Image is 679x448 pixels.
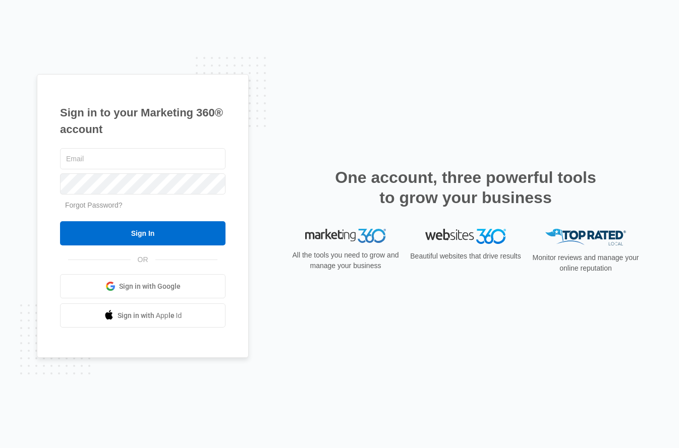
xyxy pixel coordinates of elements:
[131,254,155,265] span: OR
[332,167,599,208] h2: One account, three powerful tools to grow your business
[60,104,225,138] h1: Sign in to your Marketing 360® account
[65,201,123,209] a: Forgot Password?
[545,229,626,245] img: Top Rated Local
[289,250,402,271] p: All the tools you need to grow and manage your business
[118,310,182,321] span: Sign in with Apple Id
[60,274,225,298] a: Sign in with Google
[409,251,522,262] p: Beautiful websites that drive results
[119,281,181,292] span: Sign in with Google
[60,221,225,245] input: Sign In
[305,229,386,243] img: Marketing 360
[425,229,506,243] img: Websites 360
[60,148,225,169] input: Email
[60,303,225,328] a: Sign in with Apple Id
[529,252,642,274] p: Monitor reviews and manage your online reputation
